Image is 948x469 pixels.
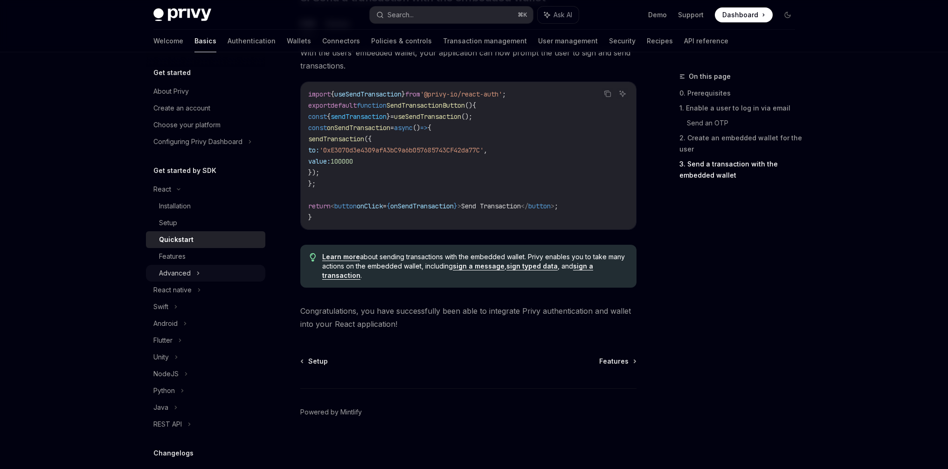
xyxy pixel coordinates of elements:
[153,352,169,363] div: Unity
[308,168,319,177] span: });
[780,7,795,22] button: Toggle dark mode
[420,90,502,98] span: '@privy-io/react-auth'
[383,202,387,210] span: =
[454,202,457,210] span: }
[153,368,179,379] div: NodeJS
[153,318,178,329] div: Android
[394,112,461,121] span: useSendTransaction
[319,146,484,154] span: '0xE3070d3e4309afA3bC9a6b057685743CF42da77C'
[153,165,216,176] h5: Get started by SDK
[300,304,637,331] span: Congratulations, you have successfully been able to integrate Privy authentication and wallet int...
[331,112,387,121] span: sendTransaction
[528,202,551,210] span: button
[387,101,465,110] span: SendTransactionButton
[308,146,319,154] span: to:
[146,231,265,248] a: Quickstart
[322,252,627,280] span: about sending transactions with the embedded wallet. Privy enables you to take many actions on th...
[371,30,432,52] a: Policies & controls
[609,30,636,52] a: Security
[300,407,362,417] a: Powered by Mintlify
[390,124,394,132] span: =
[308,90,331,98] span: import
[413,124,420,132] span: ()
[146,117,265,133] a: Choose your platform
[331,202,334,210] span: <
[538,30,598,52] a: User management
[461,112,472,121] span: ();
[616,88,629,100] button: Ask AI
[678,10,704,20] a: Support
[310,253,316,262] svg: Tip
[308,213,312,221] span: }
[146,100,265,117] a: Create an account
[461,202,521,210] span: Send Transaction
[153,448,194,459] h5: Changelogs
[521,202,528,210] span: </
[153,385,175,396] div: Python
[322,30,360,52] a: Connectors
[551,202,554,210] span: >
[308,202,331,210] span: return
[308,135,364,143] span: sendTransaction
[388,9,414,21] div: Search...
[194,30,216,52] a: Basics
[331,101,357,110] span: default
[502,90,506,98] span: ;
[715,7,773,22] a: Dashboard
[689,71,731,82] span: On this page
[300,46,637,72] span: With the users’ embedded wallet, your application can now prompt the user to sign and send transa...
[159,251,186,262] div: Features
[331,157,353,166] span: 100000
[506,262,558,270] a: sign typed data
[370,7,533,23] button: Search...⌘K
[308,124,327,132] span: const
[159,268,191,279] div: Advanced
[364,135,372,143] span: ({
[465,101,472,110] span: ()
[679,131,803,157] a: 2. Create an embedded wallet for the user
[308,112,327,121] span: const
[684,30,728,52] a: API reference
[357,202,383,210] span: onClick
[334,202,357,210] span: button
[538,7,579,23] button: Ask AI
[394,124,413,132] span: async
[387,202,390,210] span: {
[146,248,265,265] a: Features
[679,157,803,183] a: 3. Send a transaction with the embedded wallet
[322,253,360,261] a: Learn more
[331,90,334,98] span: {
[334,90,401,98] span: useSendTransaction
[146,198,265,214] a: Installation
[647,30,673,52] a: Recipes
[648,10,667,20] a: Demo
[453,262,505,270] a: sign a message
[518,11,527,19] span: ⌘ K
[228,30,276,52] a: Authentication
[401,90,405,98] span: }
[153,284,192,296] div: React native
[159,200,191,212] div: Installation
[357,101,387,110] span: function
[390,112,394,121] span: =
[327,112,331,121] span: {
[472,101,476,110] span: {
[153,119,221,131] div: Choose your platform
[153,8,211,21] img: dark logo
[153,301,168,312] div: Swift
[159,234,194,245] div: Quickstart
[153,402,168,413] div: Java
[679,101,803,116] a: 1. Enable a user to log in via email
[153,184,171,195] div: React
[428,124,431,132] span: {
[390,202,454,210] span: onSendTransaction
[308,101,331,110] span: export
[599,357,636,366] a: Features
[405,90,420,98] span: from
[159,217,177,228] div: Setup
[153,103,210,114] div: Create an account
[153,335,173,346] div: Flutter
[301,357,328,366] a: Setup
[602,88,614,100] button: Copy the contents from the code block
[457,202,461,210] span: >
